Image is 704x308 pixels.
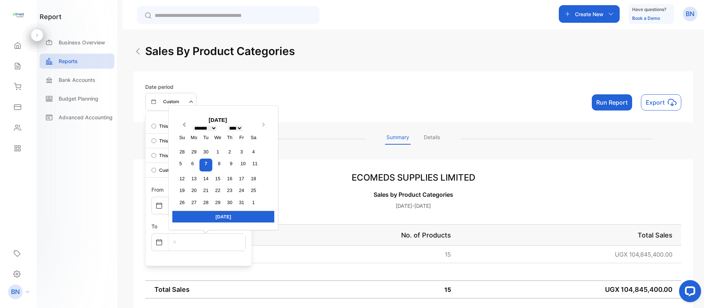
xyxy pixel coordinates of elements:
div: Choose Tuesday, October 14th, 2025 [201,174,211,184]
span: UGX 104,845,400.00 [605,286,672,293]
p: [DATE]-[DATE] [145,202,681,210]
div: Mo [189,133,199,142]
p: 15 [293,250,451,259]
div: Choose Saturday, October 25th, 2025 [249,185,258,195]
td: 15 [285,281,460,298]
div: Tu [201,133,211,142]
div: [DATE] [172,211,274,222]
a: Budget Planning [40,91,114,106]
div: Choose Tuesday, October 28th, 2025 [201,198,211,207]
p: This week [159,152,180,159]
label: To [151,223,157,229]
div: Choose Sunday, October 5th, 2025 [176,159,186,169]
div: Choose Tuesday, September 30th, 2025 [201,147,211,157]
a: Reports [40,54,114,69]
p: Budget Planning [59,95,98,102]
p: Custom [159,167,175,174]
div: Choose Thursday, October 16th, 2025 [225,174,235,184]
button: Custom [145,93,197,110]
p: Details [422,133,441,145]
label: From [151,186,164,193]
a: Advanced Accounting [40,110,114,125]
div: Th [225,133,235,142]
div: Choose Sunday, September 28th, 2025 [177,147,187,157]
div: Choose Sunday, October 26th, 2025 [177,198,187,207]
button: BN [683,5,697,23]
a: Book a Demo [632,15,660,21]
h3: ECOMEDS SUPPLIES LIMITED [145,171,681,184]
p: Export [646,98,665,107]
div: Choose Tuesday, October 21st, 2025 [201,185,211,195]
div: Choose Thursday, October 30th, 2025 [225,198,235,207]
div: Choose Monday, October 20th, 2025 [189,185,199,195]
img: icon [668,98,676,107]
button: Run Report [592,94,632,110]
p: This month [159,138,182,144]
p: Business Overview [59,39,105,46]
div: Choose Sunday, October 19th, 2025 [177,185,187,195]
p: Advanced Accounting [59,113,113,121]
div: Choose Saturday, October 11th, 2025 [250,159,260,169]
div: Choose Monday, September 29th, 2025 [189,147,199,157]
img: logo [13,10,24,21]
button: Previous Month [177,121,189,133]
p: Total Sales [146,285,284,294]
div: Sa [249,133,258,142]
div: Choose Sunday, October 12th, 2025 [177,174,187,184]
div: Choose Thursday, October 2nd, 2025 [225,147,235,157]
p: BN [686,9,694,19]
div: Fr [236,133,246,142]
h1: report [40,12,62,22]
p: Have questions? [632,6,666,13]
p: Date period [145,83,197,91]
div: Choose Monday, October 13th, 2025 [189,174,199,184]
div: Choose Saturday, October 4th, 2025 [249,147,258,157]
iframe: LiveChat chat widget [673,277,704,308]
p: Summary [385,133,411,145]
p: This year [159,123,179,130]
div: Choose Wednesday, October 29th, 2025 [213,198,223,207]
p: Sales by Product Categories [145,190,681,199]
th: Total Sales [460,225,681,246]
div: Choose Wednesday, October 1st, 2025 [213,147,223,157]
div: Choose Friday, October 31st, 2025 [236,198,246,207]
div: Choose Thursday, October 9th, 2025 [226,159,236,169]
div: Choose Saturday, October 18th, 2025 [249,174,258,184]
div: Su [177,133,187,142]
div: Choose Tuesday, October 7th, 2025 [199,159,212,171]
h2: sales by product categories [145,43,295,59]
div: Choose Friday, October 17th, 2025 [236,174,246,184]
a: Business Overview [40,35,114,50]
a: Bank Accounts [40,72,114,87]
div: Choose Friday, October 24th, 2025 [236,185,246,195]
div: We [213,133,223,142]
img: Arrow [133,47,142,56]
div: Choose Monday, October 27th, 2025 [189,198,199,207]
button: Create New [559,5,620,23]
div: Choose Saturday, November 1st, 2025 [249,198,258,207]
p: BN [11,287,20,297]
th: No. of Products [285,225,460,246]
button: Exporticon [641,94,681,110]
p: Create New [575,10,604,18]
button: Next Month [258,121,270,133]
div: Choose Wednesday, October 15th, 2025 [213,174,223,184]
div: Choose Wednesday, October 22nd, 2025 [213,185,223,195]
div: Choose Thursday, October 23rd, 2025 [225,185,235,195]
div: Choose Wednesday, October 8th, 2025 [214,159,224,169]
p: Custom [163,98,179,105]
p: Bank Accounts [59,76,95,84]
div: Choose Friday, October 10th, 2025 [238,159,248,169]
div: month 2025-10 [175,146,261,208]
span: UGX 104,845,400.00 [615,251,672,258]
p: Reports [59,57,78,65]
div: Choose Friday, October 3rd, 2025 [236,147,246,157]
div: [DATE] [172,116,263,124]
div: Choose Monday, October 6th, 2025 [188,159,198,169]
